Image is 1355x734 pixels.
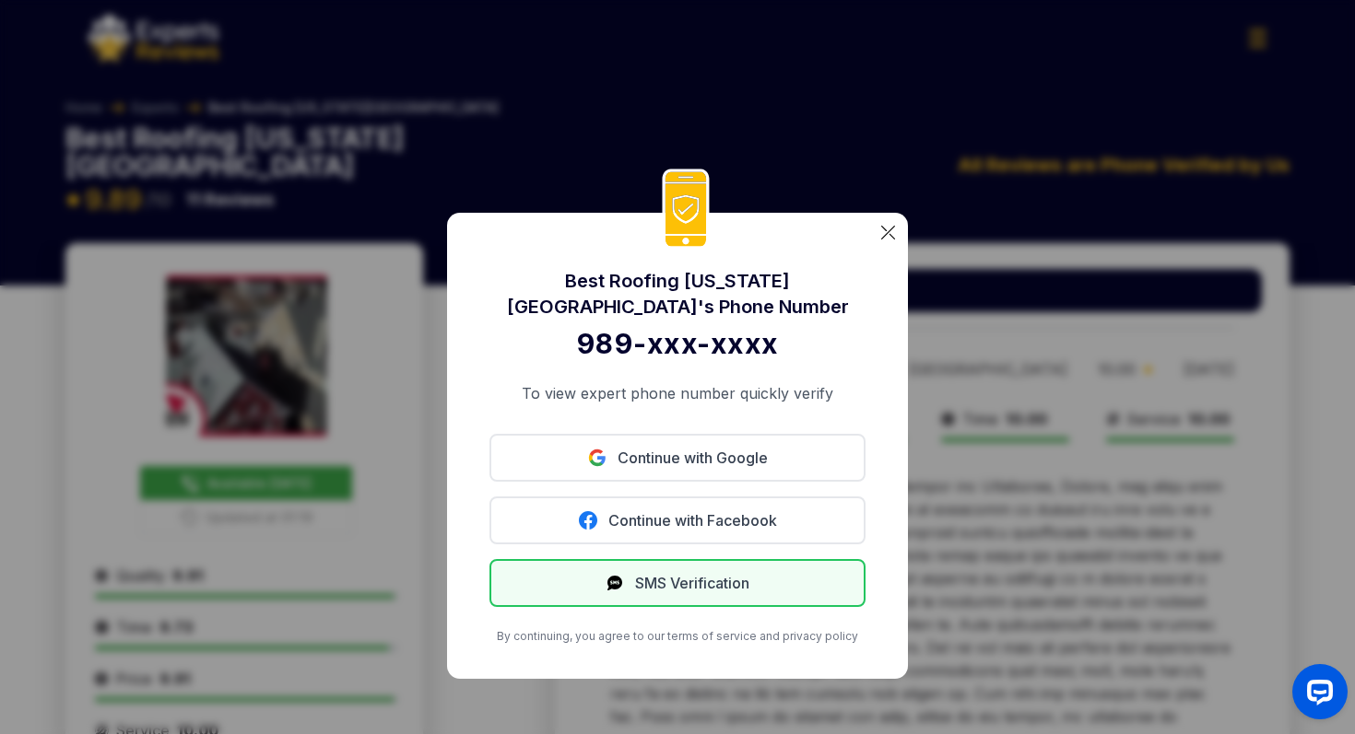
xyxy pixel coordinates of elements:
[489,434,866,482] button: Continue with Google
[662,169,710,250] img: phoneIcon
[489,629,866,644] p: By continuing, you agree to our terms of service and privacy policy
[1278,657,1355,734] iframe: OpenWidget widget
[489,327,866,360] div: 989-xxx-xxxx
[489,496,866,544] button: Continue with Facebook
[881,226,895,239] img: categoryImgae
[489,559,866,607] button: SMS Verification
[489,268,866,320] div: Best Roofing [US_STATE][GEOGRAPHIC_DATA] 's Phone Number
[489,382,866,404] p: To view expert phone number quickly verify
